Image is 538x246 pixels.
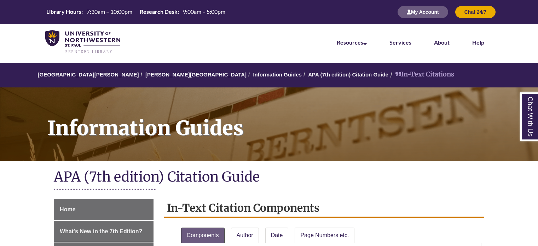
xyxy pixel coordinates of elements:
h1: Information Guides [40,87,538,152]
h1: APA (7th edition) Citation Guide [54,168,484,187]
li: In-Text Citations [388,69,454,80]
span: What's New in the 7th Edition? [60,228,142,234]
span: 7:30am – 10:00pm [87,8,132,15]
button: My Account [398,6,448,18]
span: 9:00am – 5:00pm [183,8,225,15]
h2: In-Text Citation Components [164,199,484,218]
a: [PERSON_NAME][GEOGRAPHIC_DATA] [145,71,247,78]
button: Chat 24/7 [455,6,496,18]
img: UNWSP Library Logo [45,30,120,54]
a: Services [389,39,411,46]
a: Page Numbers etc. [295,228,354,243]
a: Information Guides [253,71,302,78]
a: About [434,39,450,46]
th: Research Desk: [137,8,180,16]
a: Hours Today [44,8,228,16]
a: What's New in the 7th Edition? [54,221,154,242]
a: Help [472,39,484,46]
a: My Account [398,9,448,15]
th: Library Hours: [44,8,84,16]
a: Resources [337,39,367,46]
a: APA (7th edition) Citation Guide [308,71,388,78]
a: Components [181,228,225,243]
span: Home [60,206,75,212]
a: Home [54,199,154,220]
a: Date [265,228,289,243]
a: Author [231,228,259,243]
a: Chat 24/7 [455,9,496,15]
a: [GEOGRAPHIC_DATA][PERSON_NAME] [37,71,139,78]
